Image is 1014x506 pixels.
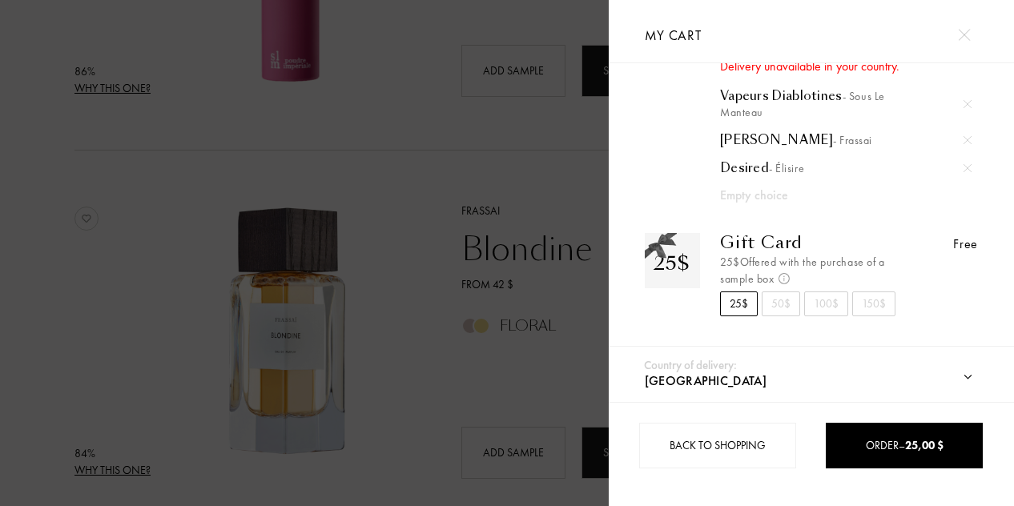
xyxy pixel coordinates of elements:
div: Delivery unavailable in your country. [720,57,972,76]
a: Desired- Élisire [720,160,972,176]
img: gift_n.png [645,233,677,260]
a: Vapeurs Diablotines- Sous le Manteau [720,88,972,120]
div: Back to shopping [639,423,796,468]
div: 25$ Offered with the purchase of a sample box [720,254,895,287]
img: cross.svg [964,164,972,172]
div: Empty choice [720,186,947,205]
span: My cart [645,26,702,44]
div: Country of delivery: [644,356,737,375]
div: 100$ [804,291,848,316]
div: Order – [827,437,982,454]
div: 150$ [852,291,895,316]
span: - Sous le Manteau [720,89,885,119]
span: - Frassai [833,133,872,147]
a: [PERSON_NAME]- Frassai [720,132,972,148]
div: Gift Card [720,233,895,252]
span: 25,00 $ [905,438,944,452]
img: info_voucher.png [779,273,790,284]
img: cross.svg [958,29,970,41]
div: 25$ [720,291,758,316]
span: - Élisire [769,161,804,175]
div: 25$ [654,249,690,278]
div: Vapeurs Diablotines [720,88,972,120]
img: cross.svg [964,136,972,144]
div: 50$ [762,291,800,316]
div: Free [953,235,978,254]
div: Desired [720,160,972,176]
div: [PERSON_NAME] [720,132,972,148]
img: cross.svg [964,100,972,108]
